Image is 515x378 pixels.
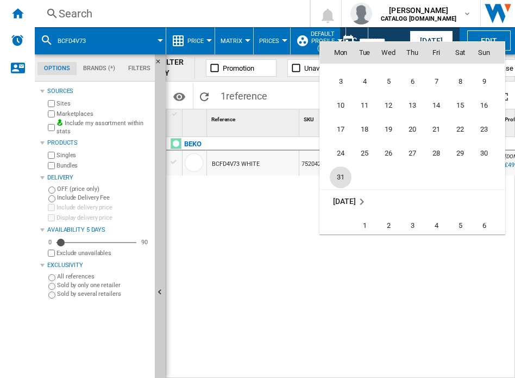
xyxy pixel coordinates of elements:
span: 7 [425,71,447,92]
td: Wednesday April 2 2025 [376,214,400,238]
span: 3 [330,71,351,92]
td: Thursday March 27 2025 [400,141,424,165]
td: Saturday March 22 2025 [448,117,472,141]
td: Tuesday March 4 2025 [353,70,376,94]
span: 9 [473,71,495,92]
td: Tuesday March 11 2025 [353,94,376,117]
td: Saturday March 15 2025 [448,94,472,117]
span: 13 [401,95,423,116]
span: 25 [354,142,375,164]
tr: Week 2 [320,70,505,94]
span: 15 [449,95,471,116]
td: Tuesday March 25 2025 [353,141,376,165]
tr: Week 1 [320,214,505,238]
span: 29 [449,142,471,164]
span: [DATE] [333,197,355,206]
span: 10 [330,95,351,116]
span: 31 [330,166,351,188]
td: Tuesday March 18 2025 [353,117,376,141]
td: Monday March 17 2025 [320,117,353,141]
span: 11 [354,95,375,116]
td: Sunday March 9 2025 [472,70,505,94]
span: 1 [354,215,375,237]
span: 17 [330,119,351,140]
span: 4 [425,215,447,237]
td: Friday March 21 2025 [424,117,448,141]
span: 2 [378,215,399,237]
tr: Week 3 [320,94,505,117]
tr: Week undefined [320,189,505,214]
span: 18 [354,119,375,140]
span: 16 [473,95,495,116]
th: Fri [424,42,448,64]
th: Thu [400,42,424,64]
span: 26 [378,142,399,164]
td: Sunday March 23 2025 [472,117,505,141]
td: Thursday March 20 2025 [400,117,424,141]
span: 6 [473,215,495,237]
td: Friday April 4 2025 [424,214,448,238]
td: Tuesday April 1 2025 [353,214,376,238]
td: Sunday March 16 2025 [472,94,505,117]
td: Monday March 10 2025 [320,94,353,117]
span: 28 [425,142,447,164]
th: Tue [353,42,376,64]
td: Wednesday March 5 2025 [376,70,400,94]
span: 23 [473,119,495,140]
td: Saturday March 8 2025 [448,70,472,94]
td: Sunday April 6 2025 [472,214,505,238]
span: 3 [401,215,423,237]
span: 14 [425,95,447,116]
span: 30 [473,142,495,164]
tr: Week 5 [320,141,505,165]
th: Mon [320,42,353,64]
span: 6 [401,71,423,92]
th: Sun [472,42,505,64]
td: Friday March 28 2025 [424,141,448,165]
span: 20 [401,119,423,140]
span: 22 [449,119,471,140]
td: Thursday March 13 2025 [400,94,424,117]
span: 21 [425,119,447,140]
td: Thursday April 3 2025 [400,214,424,238]
span: 5 [449,215,471,237]
td: Monday March 24 2025 [320,141,353,165]
td: April 2025 [320,189,505,214]
td: Saturday March 29 2025 [448,141,472,165]
td: Monday March 31 2025 [320,165,353,190]
span: 24 [330,142,351,164]
td: Wednesday March 19 2025 [376,117,400,141]
span: 4 [354,71,375,92]
th: Sat [448,42,472,64]
td: Saturday April 5 2025 [448,214,472,238]
span: 8 [449,71,471,92]
span: 5 [378,71,399,92]
tr: Week 6 [320,165,505,190]
md-calendar: Calendar [320,42,505,234]
td: Wednesday March 12 2025 [376,94,400,117]
span: 12 [378,95,399,116]
td: Wednesday March 26 2025 [376,141,400,165]
th: Wed [376,42,400,64]
span: 19 [378,119,399,140]
td: Sunday March 30 2025 [472,141,505,165]
tr: Week 4 [320,117,505,141]
td: Friday March 7 2025 [424,70,448,94]
td: Friday March 14 2025 [424,94,448,117]
td: Thursday March 6 2025 [400,70,424,94]
td: Monday March 3 2025 [320,70,353,94]
span: 27 [401,142,423,164]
